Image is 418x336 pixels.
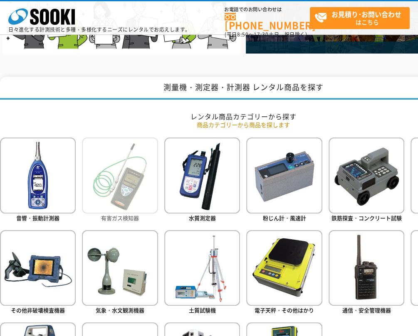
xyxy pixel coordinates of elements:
[331,9,401,19] strong: お見積り･お問い合わせ
[225,13,310,30] a: [PHONE_NUMBER]
[82,230,158,316] a: 気象・水文観測機器
[189,306,216,314] span: 土質試験機
[237,31,249,38] span: 8:50
[164,230,240,306] img: 土質試験機
[8,27,190,32] p: 日々進化する計測技術と多種・多様化するニーズにレンタルでお応えします。
[314,7,409,28] span: はこちら
[342,306,391,314] span: 通信・安全管理機器
[329,137,404,223] a: 鉄筋探査・コンクリート試験
[331,214,402,222] span: 鉄筋探査・コンクリート試験
[164,137,240,223] a: 水質測定器
[101,214,139,222] span: 有害ガス検知器
[189,214,216,222] span: 水質測定器
[96,306,144,314] span: 気象・水文観測機器
[225,31,307,38] span: (平日 ～ 土日、祝日除く)
[255,306,314,314] span: 電子天秤・その他はかり
[225,7,310,12] span: お電話でのお問い合わせは
[164,137,240,213] img: 水質測定器
[82,230,158,306] img: 気象・水文観測機器
[329,137,404,213] img: 鉄筋探査・コンクリート試験
[246,137,322,213] img: 粉じん計・風速計
[164,230,240,316] a: 土質試験機
[263,214,306,222] span: 粉じん計・風速計
[329,230,404,306] img: 通信・安全管理機器
[246,230,322,306] img: 電子天秤・その他はかり
[310,7,410,29] a: お見積り･お問い合わせはこちら
[329,230,404,316] a: 通信・安全管理機器
[82,137,158,223] a: 有害ガス検知器
[246,230,322,316] a: 電子天秤・その他はかり
[11,306,65,314] span: その他非破壊検査機器
[254,31,269,38] span: 17:30
[82,137,158,213] img: 有害ガス検知器
[246,137,322,223] a: 粉じん計・風速計
[16,214,59,222] span: 音響・振動計測器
